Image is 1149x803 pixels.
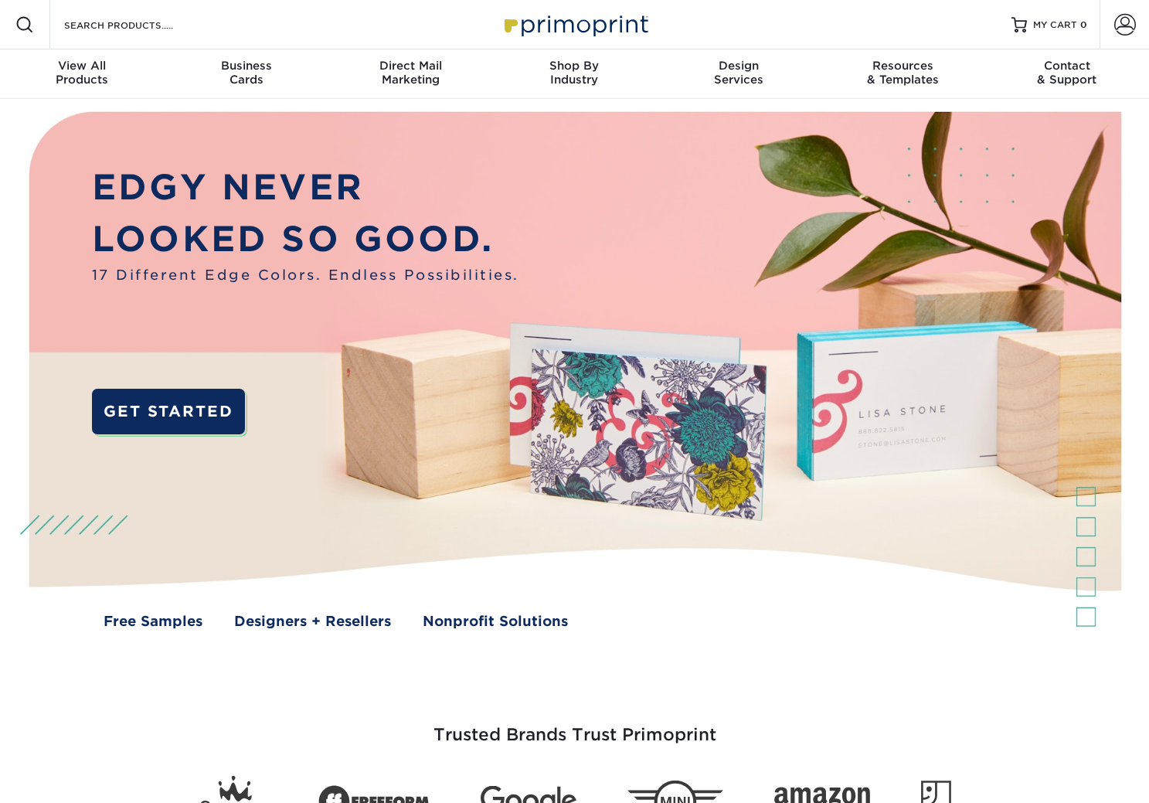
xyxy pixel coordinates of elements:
[164,59,328,87] div: Cards
[164,49,328,99] a: BusinessCards
[104,611,202,632] a: Free Samples
[821,59,984,73] span: Resources
[92,265,519,286] span: 17 Different Edge Colors. Endless Possibilities.
[328,59,492,87] div: Marketing
[92,213,519,265] p: LOOKED SO GOOD.
[657,49,821,99] a: DesignServices
[1080,19,1087,30] span: 0
[423,611,568,632] a: Nonprofit Solutions
[164,59,328,73] span: Business
[657,59,821,87] div: Services
[657,59,821,73] span: Design
[328,59,492,73] span: Direct Mail
[492,59,656,87] div: Industry
[234,611,391,632] a: Designers + Resellers
[985,59,1149,87] div: & Support
[92,389,245,434] a: GET STARTED
[63,15,213,34] input: SEARCH PRODUCTS.....
[985,49,1149,99] a: Contact& Support
[985,59,1149,73] span: Contact
[92,162,519,213] p: EDGY NEVER
[821,49,984,99] a: Resources& Templates
[123,688,1027,764] h3: Trusted Brands Trust Primoprint
[492,59,656,73] span: Shop By
[821,59,984,87] div: & Templates
[328,49,492,99] a: Direct MailMarketing
[492,49,656,99] a: Shop ByIndustry
[498,8,652,41] img: Primoprint
[1033,19,1077,32] span: MY CART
